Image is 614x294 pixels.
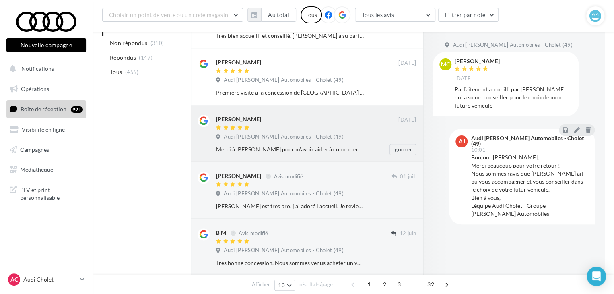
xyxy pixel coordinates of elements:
[20,166,53,173] span: Médiathèque
[109,11,228,18] span: Choisir un point de vente ou un code magasin
[224,77,343,84] span: Audi [PERSON_NAME] Automobiles - Cholet (49)
[408,278,421,291] span: ...
[216,58,261,66] div: [PERSON_NAME]
[247,8,296,22] button: Au total
[252,281,270,288] span: Afficher
[22,126,65,133] span: Visibilité en ligne
[389,144,416,155] button: Ignorer
[441,60,450,68] span: MC
[139,54,152,61] span: (149)
[216,89,364,97] div: Première visite à la concession de [GEOGRAPHIC_DATA] où j’ai été très bien accueilli par [PERSON_...
[587,267,606,286] div: Open Intercom Messenger
[10,275,18,284] span: AC
[110,39,147,47] span: Non répondus
[224,190,343,197] span: Audi [PERSON_NAME] Automobiles - Cholet (49)
[110,54,136,62] span: Répondus
[5,161,88,178] a: Médiathèque
[5,121,88,138] a: Visibilité en ligne
[102,8,243,22] button: Choisir un point de vente ou un code magasin
[6,38,86,52] button: Nouvelle campagne
[400,173,416,180] span: 01 juil.
[216,259,364,267] div: Très bonne concession. Nous sommes venus acheter un véhicule et nous avons été parfaitement conse...
[299,281,333,288] span: résultats/page
[438,8,499,22] button: Filtrer par note
[224,133,343,141] span: Audi [PERSON_NAME] Automobiles - Cholet (49)
[20,184,83,202] span: PLV et print personnalisable
[400,230,416,237] span: 12 juin
[239,230,268,236] span: Avis modifié
[216,145,364,153] div: Merci à [PERSON_NAME] pour m’avoir aider à connecter mon véhicule à l’application MyAudi.
[224,247,343,254] span: Audi [PERSON_NAME] Automobiles - Cholet (49)
[398,60,416,67] span: [DATE]
[216,115,261,123] div: [PERSON_NAME]
[216,32,364,40] div: Très bien accueilli et conseillé. [PERSON_NAME] a su parfaitement me trouver un véhicule qui me c...
[216,172,261,180] div: [PERSON_NAME]
[453,41,572,49] span: Audi [PERSON_NAME] Automobiles - Cholet (49)
[301,6,322,23] div: Tous
[378,278,391,291] span: 2
[20,146,49,153] span: Campagnes
[21,85,49,92] span: Opérations
[393,278,406,291] span: 3
[216,229,226,237] div: B M
[71,106,83,113] div: 99+
[261,8,296,22] button: Au total
[458,137,465,145] span: AJ
[6,272,86,287] a: AC Audi Cholet
[398,116,416,124] span: [DATE]
[471,153,588,218] div: Bonjour [PERSON_NAME], Merci beaucoup pour votre retour ! Nous sommes ravis que [PERSON_NAME] ait...
[274,280,295,291] button: 10
[5,81,88,97] a: Opérations
[21,106,66,112] span: Boîte de réception
[363,278,375,291] span: 1
[216,202,364,210] div: [PERSON_NAME] est très pro, j'ai adoré l'accueil. Je reviendrai avec plaisir.
[125,69,139,75] span: (459)
[355,8,435,22] button: Tous les avis
[5,141,88,158] a: Campagnes
[5,60,84,77] button: Notifications
[274,173,303,179] span: Avis modifié
[362,11,394,18] span: Tous les avis
[23,275,77,284] p: Audi Cholet
[150,40,164,46] span: (310)
[455,85,572,110] div: Parfaitement accueilli par [PERSON_NAME] qui a su me conseiller pour le choix de mon future véhicule
[455,58,500,64] div: [PERSON_NAME]
[471,135,587,147] div: Audi [PERSON_NAME] Automobiles - Cholet (49)
[471,147,486,153] span: 10:01
[455,75,472,82] span: [DATE]
[21,65,54,72] span: Notifications
[278,282,285,288] span: 10
[5,100,88,118] a: Boîte de réception99+
[424,278,437,291] span: 32
[5,181,88,205] a: PLV et print personnalisable
[110,68,122,76] span: Tous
